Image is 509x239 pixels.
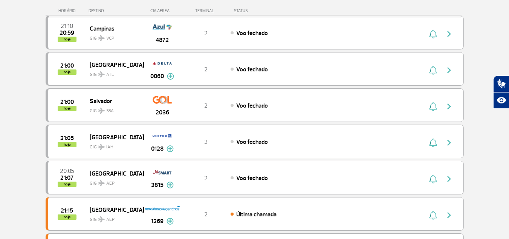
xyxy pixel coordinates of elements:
span: VCP [106,35,114,42]
img: mais-info-painel-voo.svg [167,145,174,152]
span: AEP [106,216,115,223]
img: mais-info-painel-voo.svg [167,218,174,225]
span: 1269 [151,217,164,226]
div: STATUS [230,8,292,13]
span: 2036 [156,108,169,117]
div: CIA AÉREA [144,8,181,13]
span: 0060 [150,72,164,81]
img: mais-info-painel-voo.svg [167,182,174,188]
span: 2025-08-26 21:05:00 [60,136,74,141]
img: seta-direita-painel-voo.svg [445,211,454,220]
span: 2 [204,66,208,73]
img: sino-painel-voo.svg [429,102,437,111]
span: Voo fechado [236,102,268,109]
span: GIG [90,140,138,151]
img: sino-painel-voo.svg [429,66,437,75]
img: sino-painel-voo.svg [429,211,437,220]
span: GIG [90,103,138,114]
span: 2 [204,211,208,218]
img: destiny_airplane.svg [98,216,105,222]
span: 2025-08-26 21:10:00 [61,23,73,29]
span: ATL [106,71,114,78]
div: TERMINAL [181,8,230,13]
button: Abrir recursos assistivos. [493,92,509,109]
button: Abrir tradutor de língua de sinais. [493,76,509,92]
span: Última chamada [236,211,277,218]
span: 2025-08-26 21:00:00 [60,99,74,105]
img: sino-painel-voo.svg [429,138,437,147]
span: Voo fechado [236,29,268,37]
img: seta-direita-painel-voo.svg [445,102,454,111]
span: GIG [90,31,138,42]
span: 2 [204,29,208,37]
span: 2 [204,138,208,146]
img: destiny_airplane.svg [98,35,105,41]
span: hoje [58,182,76,187]
span: Voo fechado [236,174,268,182]
span: Voo fechado [236,138,268,146]
span: 2025-08-26 20:05:00 [60,168,74,174]
span: GIG [90,67,138,78]
img: seta-direita-painel-voo.svg [445,66,454,75]
span: hoje [58,106,76,111]
span: 3815 [151,180,164,190]
span: 0128 [151,144,164,153]
img: seta-direita-painel-voo.svg [445,138,454,147]
span: hoje [58,37,76,42]
span: 2025-08-26 21:15:00 [61,208,73,213]
span: GIG [90,176,138,187]
span: 2025-08-26 21:00:00 [60,63,74,68]
span: Campinas [90,23,138,33]
img: seta-direita-painel-voo.svg [445,174,454,183]
span: 2025-08-26 20:59:00 [60,30,74,35]
div: HORÁRIO [48,8,89,13]
span: 4872 [156,35,169,45]
span: SSA [106,108,114,114]
span: GIG [90,212,138,223]
span: [GEOGRAPHIC_DATA] [90,168,138,178]
div: DESTINO [89,8,144,13]
img: destiny_airplane.svg [98,71,105,77]
span: 2025-08-26 21:07:00 [60,175,73,180]
span: [GEOGRAPHIC_DATA] [90,205,138,214]
span: Voo fechado [236,66,268,73]
img: sino-painel-voo.svg [429,174,437,183]
span: [GEOGRAPHIC_DATA] [90,60,138,69]
span: 2 [204,102,208,109]
span: IAH [106,144,113,151]
span: hoje [58,69,76,75]
span: Salvador [90,96,138,106]
span: hoje [58,214,76,220]
span: 2 [204,174,208,182]
img: seta-direita-painel-voo.svg [445,29,454,39]
img: destiny_airplane.svg [98,180,105,186]
div: Plugin de acessibilidade da Hand Talk. [493,76,509,109]
img: destiny_airplane.svg [98,108,105,114]
img: mais-info-painel-voo.svg [167,73,174,80]
img: destiny_airplane.svg [98,144,105,150]
span: hoje [58,142,76,147]
span: [GEOGRAPHIC_DATA] [90,132,138,142]
span: AEP [106,180,115,187]
img: sino-painel-voo.svg [429,29,437,39]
